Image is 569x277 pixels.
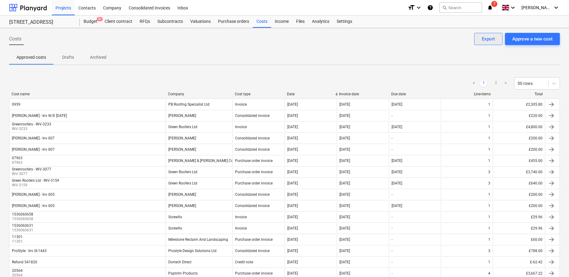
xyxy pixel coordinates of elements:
div: £29.96 [493,212,545,222]
div: Cost type [235,92,282,96]
i: keyboard_arrow_down [509,4,517,11]
span: search [442,5,447,10]
button: Approve a new cost [505,33,560,45]
a: Valuations [187,16,214,28]
div: 11301. [12,235,23,239]
div: 1 [488,125,490,129]
div: Client contract [101,16,136,28]
a: Subcontracts [154,16,187,28]
div: £220.00 [493,111,545,121]
div: [DATE] [339,192,350,197]
div: 1 [488,102,490,107]
div: Consolidated invoice [235,192,270,197]
div: [PERSON_NAME] [168,136,196,140]
div: 07963 [12,156,23,160]
div: [DATE] [392,159,402,163]
div: Greenroofers - INV-3077 [12,167,51,171]
div: Analytics [308,16,333,28]
div: 0959 [12,102,20,107]
div: [DATE] [339,114,350,118]
div: Dortech Direct [168,260,191,264]
div: 1 [488,192,490,197]
p: 1536060631 [12,228,34,233]
div: [DATE] [287,170,298,174]
div: Consolidated invoice [235,147,270,152]
div: - [392,114,392,118]
div: 1536060658 [12,212,33,216]
div: Due date [391,92,438,96]
div: [DATE] [339,159,350,163]
div: 3 [488,181,490,185]
div: - [392,271,392,275]
div: [DATE] [287,102,298,107]
div: [DATE] [287,271,298,275]
a: Settings [333,16,356,28]
div: Refund 541820 [12,260,37,264]
div: 1 [488,226,490,230]
div: Invoice date [339,92,386,96]
div: [PERSON_NAME] [168,192,196,197]
div: Milestone Reclaim And Landscaping [168,237,228,242]
div: - [392,260,392,264]
button: Search [439,2,482,13]
div: 1536060631 [12,223,33,228]
div: [DATE] [287,215,298,219]
div: - [392,249,392,253]
div: [DATE] [287,237,298,242]
div: Green Roofers Ltd [168,170,197,174]
div: [DATE] [339,181,350,185]
div: [DATE] [287,192,298,197]
a: RFQs [136,16,154,28]
div: 1 [488,204,490,208]
div: [DATE] [287,226,298,230]
div: Consolidated invoice [235,114,270,118]
div: Purchase order invoice [235,181,273,185]
div: Cost name [12,92,163,96]
div: Purchase order invoice [235,237,273,242]
div: Company [168,92,230,96]
p: 07963 [12,160,24,165]
div: [DATE] [287,125,298,129]
div: [STREET_ADDRESS] [9,19,73,26]
div: 3 [488,170,490,174]
div: £200.00 [493,201,545,211]
p: 1536060658 [12,216,34,222]
p: 11301. [12,239,25,244]
span: 7 [491,1,497,7]
div: Purchase order invoice [235,159,273,163]
div: £-62.42 [493,257,545,267]
div: Invoice [235,125,247,129]
div: [DATE] [339,215,350,219]
div: [DATE] [392,170,402,174]
button: Export [474,33,503,45]
div: Invoice [235,215,247,219]
div: ProStyle - Inv SI-1443 [12,249,47,253]
p: INV-3077 [12,171,52,177]
div: [DATE] [392,125,402,129]
a: Income [271,16,292,28]
div: Purchase order invoice [235,170,273,174]
div: Screwfix [168,215,182,219]
div: Prostyle Design Solutions Ltd [168,249,217,253]
div: [DATE] [339,226,350,230]
div: Purchase order invoice [235,271,273,275]
div: [DATE] [339,260,350,264]
p: INV-3233 [12,126,52,131]
div: [DATE] [339,237,350,242]
a: Costs [253,16,271,28]
a: Page 1 is your current page [480,80,487,87]
div: Greenroofers - INV-3233 [12,122,51,126]
p: Archived [90,54,106,61]
div: 1 [488,159,490,163]
div: Green Roofers Ltd - INV-3159 [12,178,59,183]
i: format_size [408,4,415,11]
div: Paptrim Products [168,271,198,275]
div: [DATE] [287,249,298,253]
div: £2,305.80 [493,100,545,109]
div: 1 [488,114,490,118]
div: [DATE] [339,271,350,275]
div: [DATE] [339,125,350,129]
